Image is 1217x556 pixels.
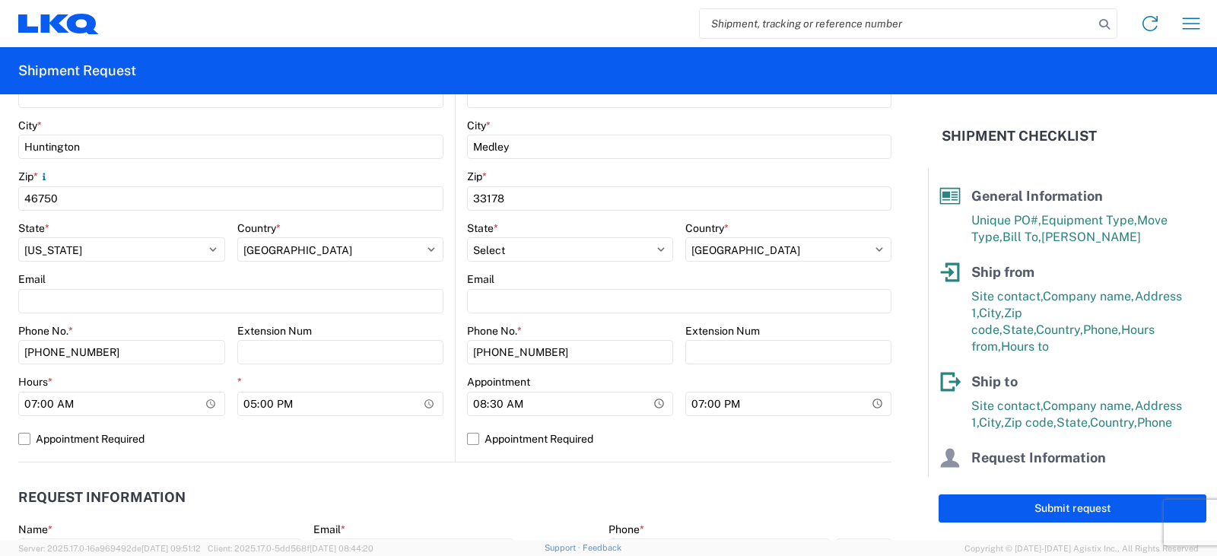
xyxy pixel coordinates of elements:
input: Shipment, tracking or reference number [700,9,1094,38]
h2: Shipment Request [18,62,136,80]
label: Zip [467,170,487,183]
span: City, [979,415,1004,430]
label: City [467,119,491,132]
label: Extension Num [237,324,312,338]
span: State, [1003,322,1036,337]
span: Server: 2025.17.0-16a969492de [18,544,201,553]
span: [PERSON_NAME] [1041,230,1141,244]
label: State [467,221,498,235]
label: Country [237,221,281,235]
span: Ship from [971,264,1034,280]
span: Request Information [971,450,1106,465]
a: Support [545,543,583,552]
label: Phone No. [467,324,522,338]
span: Site contact, [971,399,1043,413]
button: Submit request [939,494,1206,523]
label: Name [18,523,52,536]
span: Email, [1008,475,1043,489]
span: Client: 2025.17.0-5dd568f [208,544,373,553]
span: Site contact, [971,289,1043,303]
label: Country [685,221,729,235]
span: Phone, [1043,475,1081,489]
label: Extension Num [685,324,760,338]
label: Email [467,272,494,286]
span: Hours to [1001,339,1049,354]
label: City [18,119,42,132]
label: Appointment Required [467,427,891,451]
span: Copyright © [DATE]-[DATE] Agistix Inc., All Rights Reserved [964,542,1199,555]
span: Phone, [1083,322,1121,337]
span: State, [1057,415,1090,430]
span: Ship to [971,373,1018,389]
label: Appointment [467,375,530,389]
label: Zip [18,170,50,183]
label: Phone [608,523,644,536]
label: Email [313,523,345,536]
span: General Information [971,188,1103,204]
h2: Request Information [18,490,186,505]
span: Phone [1137,415,1172,430]
span: Equipment Type, [1041,213,1137,227]
span: City, [979,306,1004,320]
span: Company name, [1043,399,1135,413]
span: Bill To, [1003,230,1041,244]
span: [DATE] 09:51:12 [141,544,201,553]
a: Feedback [583,543,621,552]
label: Phone No. [18,324,73,338]
h2: Shipment Checklist [942,127,1097,145]
span: [DATE] 08:44:20 [310,544,373,553]
span: Company name, [1043,289,1135,303]
label: Email [18,272,46,286]
span: Country, [1036,322,1083,337]
label: Appointment Required [18,427,443,451]
span: Country, [1090,415,1137,430]
span: Name, [971,475,1008,489]
span: Zip code, [1004,415,1057,430]
span: Unique PO#, [971,213,1041,227]
label: Hours [18,375,52,389]
label: State [18,221,49,235]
